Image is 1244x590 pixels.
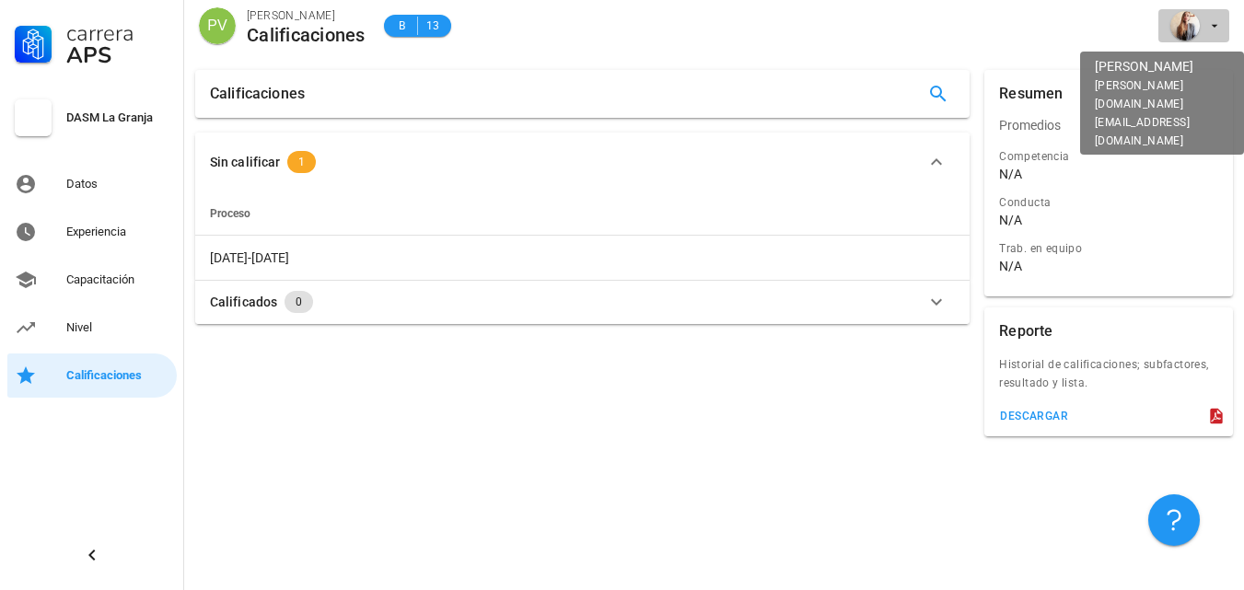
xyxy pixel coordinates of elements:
[992,403,1075,429] button: descargar
[210,152,280,172] div: Sin calificar
[207,7,227,44] span: PV
[999,70,1063,118] div: Resumen
[247,25,366,45] div: Calificaciones
[425,17,440,35] span: 13
[210,70,305,118] div: Calificaciones
[66,44,169,66] div: APS
[7,258,177,302] a: Capacitación
[999,239,1218,258] div: Trab. en equipo
[195,191,970,236] th: Proceso
[999,307,1052,355] div: Reporte
[247,6,366,25] div: [PERSON_NAME]
[7,210,177,254] a: Experiencia
[7,353,177,398] a: Calificaciones
[395,17,410,35] span: B
[210,250,289,265] span: [DATE]-[DATE]
[195,280,970,324] button: Calificados 0
[298,151,305,173] span: 1
[296,291,302,313] span: 0
[984,103,1233,147] div: Promedios
[999,212,1022,228] div: N/A
[66,177,169,191] div: Datos
[195,133,970,191] button: Sin calificar 1
[7,306,177,350] a: Nivel
[66,272,169,287] div: Capacitación
[199,7,236,44] div: avatar
[210,207,250,220] span: Proceso
[999,166,1022,182] div: N/A
[999,147,1218,166] div: Competencia
[999,410,1068,422] div: descargar
[66,320,169,335] div: Nivel
[7,162,177,206] a: Datos
[210,292,277,312] div: Calificados
[66,225,169,239] div: Experiencia
[999,193,1218,212] div: Conducta
[984,355,1233,403] div: Historial de calificaciones; subfactores, resultado y lista.
[66,22,169,44] div: Carrera
[1170,11,1200,40] div: avatar
[999,258,1022,274] div: N/A
[66,368,169,383] div: Calificaciones
[66,110,169,125] div: DASM La Granja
